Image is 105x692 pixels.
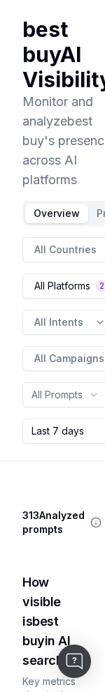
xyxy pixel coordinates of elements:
[22,573,83,670] div: How visible is best buy in AI search?
[34,315,83,329] span: All Intents
[57,645,91,678] div: Open Intercom Messenger
[34,352,104,366] span: All Campaigns
[25,204,88,223] button: Overview
[22,509,85,536] span: 313 Analyzed prompts
[34,279,90,293] span: All Platforms
[34,243,97,257] span: All Countries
